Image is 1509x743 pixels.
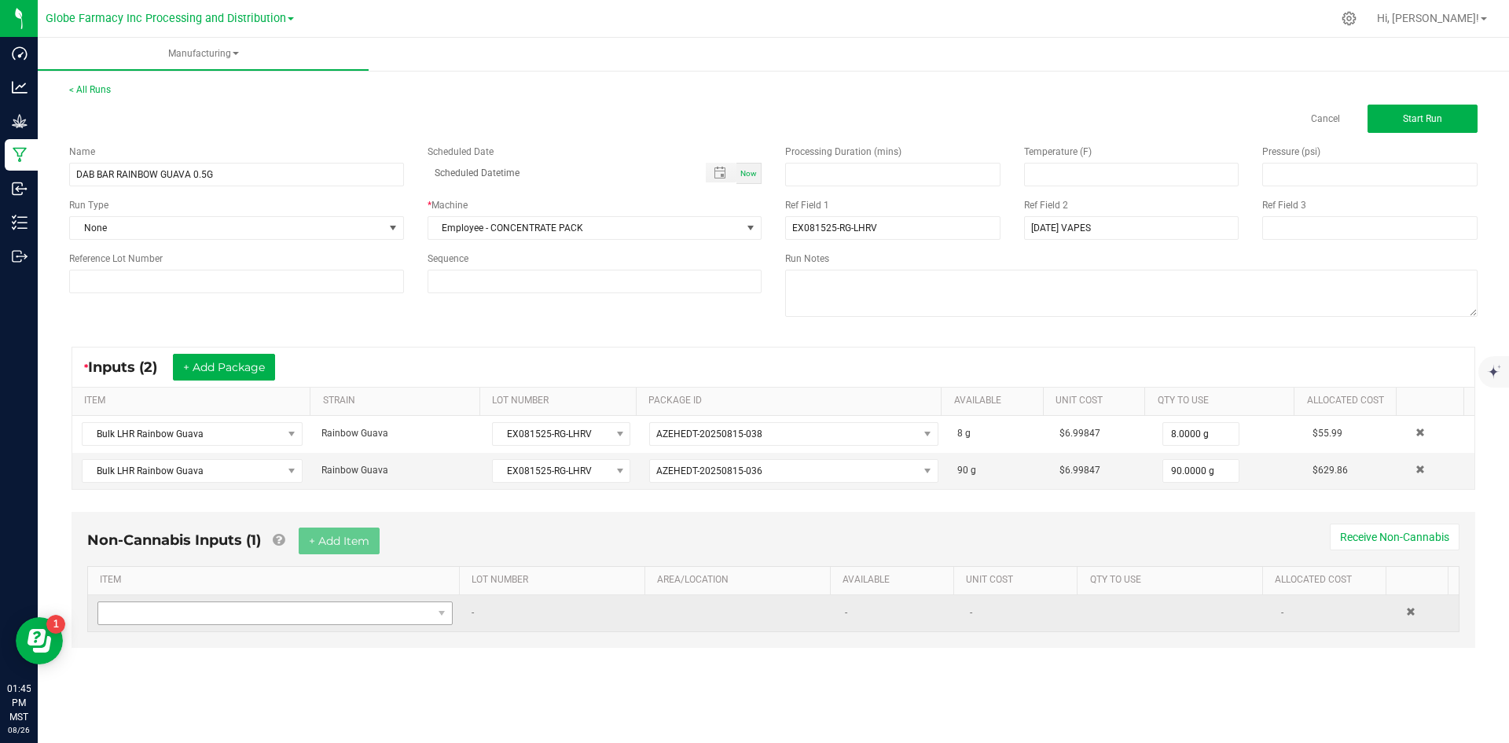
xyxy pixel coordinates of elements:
a: AVAILABLESortable [843,574,948,587]
inline-svg: Manufacturing [12,147,28,163]
inline-svg: Inventory [12,215,28,230]
a: PACKAGE IDSortable [648,395,935,407]
span: EX081525-RG-LHRV [493,460,610,482]
a: AVAILABLESortable [954,395,1037,407]
span: Rainbow Guava [321,428,388,439]
a: QTY TO USESortable [1090,574,1257,587]
span: g [965,428,971,439]
span: Run Type [69,198,108,212]
a: Allocated CostSortable [1307,395,1390,407]
iframe: Resource center [16,617,63,664]
iframe: Resource center unread badge [46,615,65,634]
span: Sequence [428,253,468,264]
a: < All Runs [69,84,111,95]
span: - [472,607,474,618]
span: Pressure (psi) [1262,146,1320,157]
a: Add Non-Cannabis items that were also consumed in the run (e.g. gloves and packaging); Also add N... [273,532,285,549]
button: + Add Package [173,354,275,381]
span: Non-Cannabis Inputs (1) [87,532,261,549]
span: Toggle popup [706,163,736,182]
span: Start Run [1403,113,1442,124]
span: Run Notes [785,253,829,264]
span: Hi, [PERSON_NAME]! [1377,12,1479,24]
span: - [1281,607,1283,618]
span: Ref Field 1 [785,200,829,211]
span: Manufacturing [38,47,369,61]
span: Inputs (2) [88,359,173,376]
span: Globe Farmacy Inc Processing and Distribution [46,12,286,25]
span: g [971,465,976,476]
a: Manufacturing [38,38,369,71]
a: ITEMSortable [100,574,453,587]
input: Scheduled Datetime [428,163,690,182]
span: NO DATA FOUND [82,459,303,483]
span: $6.99847 [1059,465,1100,476]
span: EX081525-RG-LHRV [493,423,610,445]
span: $6.99847 [1059,428,1100,439]
span: - [970,607,972,618]
p: 01:45 PM MST [7,682,31,724]
span: Name [69,146,95,157]
span: AZEHEDT-20250815-036 [656,465,762,476]
a: STRAINSortable [323,395,474,407]
span: NO DATA FOUND [97,601,453,625]
p: 08/26 [7,724,31,736]
span: Rainbow Guava [321,465,388,476]
button: Receive Non-Cannabis [1330,524,1459,550]
span: Processing Duration (mins) [785,146,901,157]
button: Start Run [1368,105,1478,133]
span: Ref Field 3 [1262,200,1306,211]
span: Scheduled Date [428,146,494,157]
span: Employee - CONCENTRATE PACK [428,217,742,239]
span: - [845,607,847,618]
span: NO DATA FOUND [82,422,303,446]
span: $629.86 [1313,465,1348,476]
a: Unit CostSortable [966,574,1071,587]
inline-svg: Inbound [12,181,28,197]
a: AREA/LOCATIONSortable [657,574,824,587]
span: Temperature (F) [1024,146,1092,157]
button: + Add Item [299,528,380,554]
span: Bulk LHR Rainbow Guava [83,423,282,445]
a: LOT NUMBERSortable [492,395,630,407]
span: AZEHEDT-20250815-038 [656,429,762,440]
a: Sortable [1399,574,1442,587]
span: Ref Field 2 [1024,200,1068,211]
span: None [70,217,384,239]
a: QTY TO USESortable [1158,395,1288,407]
span: Machine [431,200,468,211]
a: ITEMSortable [84,395,304,407]
inline-svg: Outbound [12,248,28,264]
a: Cancel [1311,112,1340,126]
span: $55.99 [1313,428,1342,439]
a: Unit CostSortable [1056,395,1139,407]
a: Sortable [1408,395,1458,407]
a: Allocated CostSortable [1275,574,1380,587]
inline-svg: Grow [12,113,28,129]
span: Now [740,169,757,178]
inline-svg: Analytics [12,79,28,95]
span: Reference Lot Number [69,253,163,264]
div: Manage settings [1339,11,1359,26]
a: LOT NUMBERSortable [472,574,638,587]
span: 90 [957,465,968,476]
span: 8 [957,428,963,439]
span: Bulk LHR Rainbow Guava [83,460,282,482]
inline-svg: Dashboard [12,46,28,61]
